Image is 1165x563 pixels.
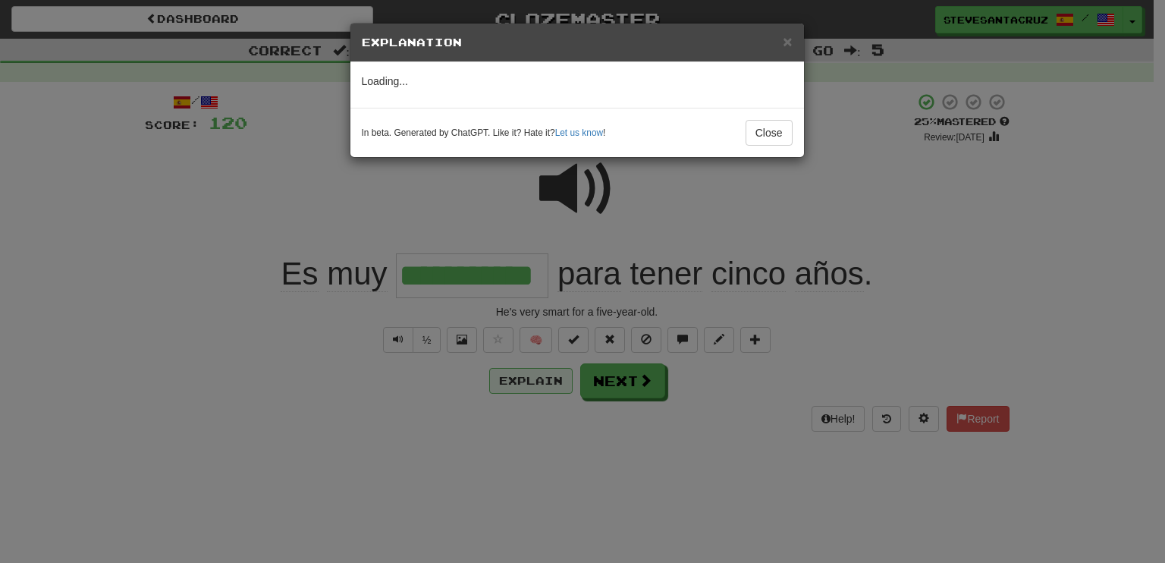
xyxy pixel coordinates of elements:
[362,127,606,140] small: In beta. Generated by ChatGPT. Like it? Hate it? !
[746,120,793,146] button: Close
[362,35,793,50] h5: Explanation
[362,74,793,89] p: Loading...
[783,33,792,49] button: Close
[555,127,603,138] a: Let us know
[783,33,792,50] span: ×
